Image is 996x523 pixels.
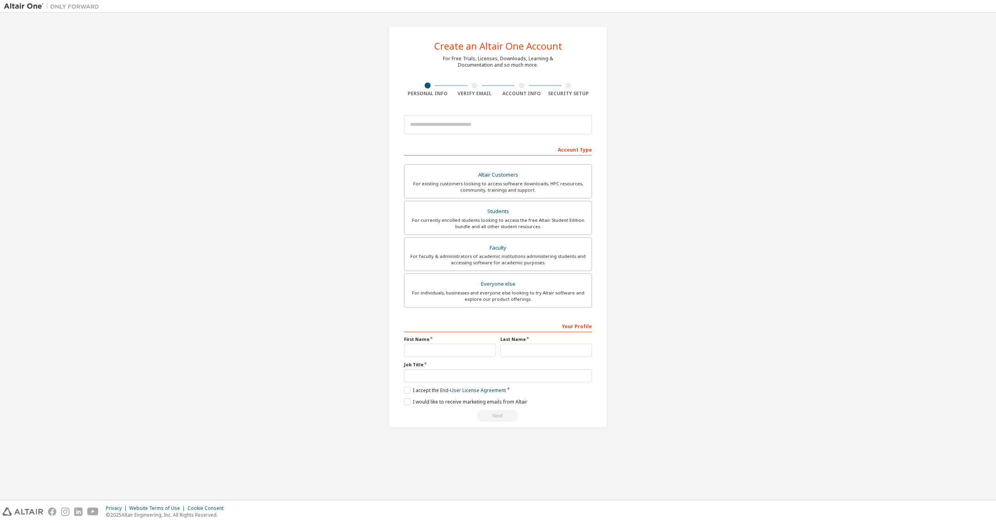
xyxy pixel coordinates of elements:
label: First Name [404,336,496,342]
div: Account Info [498,90,545,97]
img: linkedin.svg [74,508,82,516]
div: Create an Altair One Account [434,41,562,51]
div: Website Terms of Use [129,505,188,511]
img: Altair One [4,2,103,10]
div: Account Type [404,143,592,156]
img: youtube.svg [87,508,99,516]
div: Verify Email [451,90,498,97]
a: End-User License Agreement [440,387,506,394]
div: Everyone else [409,279,587,290]
div: Security Setup [545,90,592,97]
label: I would like to receive marketing emails from Altair [404,398,527,405]
img: instagram.svg [61,508,69,516]
div: For individuals, businesses and everyone else looking to try Altair software and explore our prod... [409,290,587,302]
div: Read and acccept EULA to continue [404,410,592,422]
div: Personal Info [404,90,451,97]
div: For faculty & administrators of academic institutions administering students and accessing softwa... [409,253,587,266]
div: For existing customers looking to access software downloads, HPC resources, community, trainings ... [409,181,587,193]
div: Students [409,206,587,217]
div: Cookie Consent [188,505,228,511]
label: I accept the [404,387,506,394]
div: For currently enrolled students looking to access the free Altair Student Edition bundle and all ... [409,217,587,230]
div: Faculty [409,242,587,254]
div: Privacy [106,505,129,511]
div: Your Profile [404,319,592,332]
label: Job Title [404,361,592,368]
img: altair_logo.svg [2,508,43,516]
div: Altair Customers [409,169,587,181]
label: Last Name [500,336,592,342]
p: © 2025 Altair Engineering, Inc. All Rights Reserved. [106,511,228,518]
img: facebook.svg [48,508,56,516]
div: For Free Trials, Licenses, Downloads, Learning & Documentation and so much more. [443,56,553,68]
